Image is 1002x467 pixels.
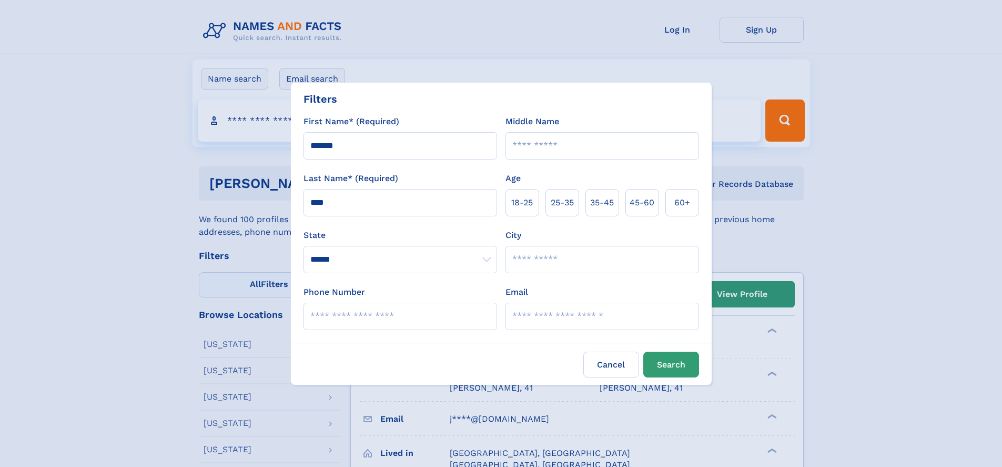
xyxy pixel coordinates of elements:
[630,196,654,209] span: 45‑60
[505,115,559,128] label: Middle Name
[590,196,614,209] span: 35‑45
[303,229,497,242] label: State
[303,172,398,185] label: Last Name* (Required)
[303,286,365,299] label: Phone Number
[505,172,521,185] label: Age
[674,196,690,209] span: 60+
[303,115,399,128] label: First Name* (Required)
[505,286,528,299] label: Email
[551,196,574,209] span: 25‑35
[303,91,337,107] div: Filters
[511,196,533,209] span: 18‑25
[583,352,639,377] label: Cancel
[643,352,699,377] button: Search
[505,229,521,242] label: City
